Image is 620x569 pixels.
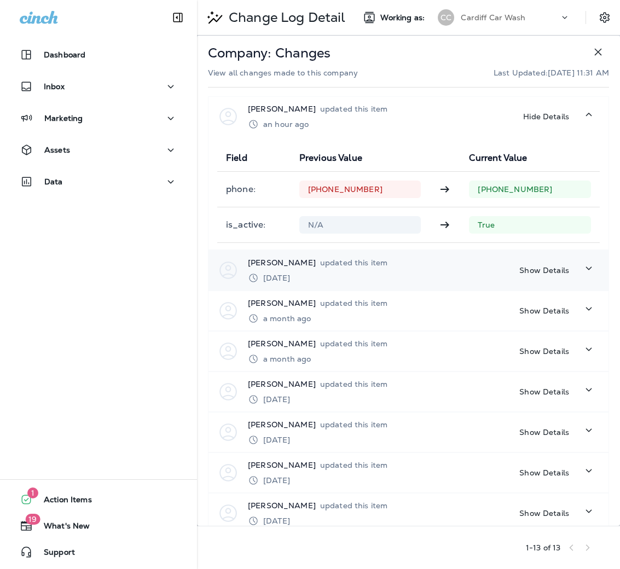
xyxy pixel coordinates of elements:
span: What's New [33,521,90,535]
p: N/A [308,220,413,229]
div: Jul 18, 2025 12:11 PM [263,272,290,283]
p: Data [44,177,63,186]
p: [DATE] [263,476,290,485]
div: 1 - 13 of 13 [526,543,560,552]
p: Cardiff Car Wash [461,13,525,22]
div: Aug 12, 2025 10:28 AM [263,119,309,130]
p: [DATE] [263,436,290,444]
button: Inbox [11,76,186,97]
p: Change Log Detail [224,9,345,26]
span: Working as: [380,13,427,22]
p: Show Details [519,306,569,315]
p: an hour ago [263,120,309,129]
p: updated this item [320,380,387,388]
button: Data [11,171,186,193]
p: Show Details [519,266,569,275]
p: Show Details [519,509,569,518]
span: 1 [27,487,38,498]
p: Company: [208,47,271,60]
p: [PHONE_NUMBER] [308,185,413,194]
p: Current Value [469,154,591,162]
div: CC [438,9,454,26]
p: Previous Value [299,154,421,162]
button: 1Action Items [11,489,186,510]
div: Jul 17, 2025 1:51 PM [263,353,311,364]
div: May 29, 2025 10:33 AM [263,475,290,486]
p: Show Details [519,387,569,396]
p: Last Updated: [DATE] 11:31 AM [494,68,609,77]
p: [PERSON_NAME] [248,379,316,390]
p: Dashboard [44,50,85,59]
p: updated this item [320,104,387,113]
p: [PERSON_NAME] [248,419,316,430]
div: Jun 5, 2025 9:21 AM [263,434,290,445]
button: Assets [11,139,186,161]
p: [DATE] [263,274,290,282]
p: Marketing [44,114,83,123]
p: updated this item [320,501,387,510]
p: [PERSON_NAME] [248,298,316,309]
p: updated this item [320,258,387,267]
p: Show Details [519,347,569,356]
p: [PERSON_NAME] [248,500,316,511]
p: Field [226,154,282,162]
p: updated this item [320,339,387,348]
span: Action Items [33,495,92,508]
p: [PERSON_NAME] [248,103,316,114]
button: Dashboard [11,44,186,66]
p: updated this item [320,461,387,469]
p: [PHONE_NUMBER] [478,185,582,194]
p: Assets [44,146,70,154]
div: May 29, 2025 10:33 AM [263,515,290,526]
button: Support [11,541,186,563]
p: a month ago [263,355,311,363]
button: Marketing [11,107,186,129]
p: Inbox [44,82,65,91]
button: Collapse Sidebar [163,7,193,28]
p: Changes [275,47,331,60]
p: a month ago [263,314,311,323]
div: Jul 17, 2025 1:51 PM [263,313,311,324]
p: [PERSON_NAME] [248,257,316,268]
p: [PERSON_NAME] [248,338,316,349]
p: Hide Details [523,112,569,121]
p: updated this item [320,299,387,307]
span: 19 [25,514,40,525]
p: [DATE] [263,516,290,525]
span: Support [33,548,75,561]
p: [PERSON_NAME] [248,460,316,471]
p: View all changes made to this company [208,67,358,78]
button: Settings [595,8,615,27]
p: is_active : [226,219,282,230]
p: Show Details [519,468,569,477]
p: True [478,220,582,229]
div: Jun 5, 2025 2:14 PM [263,394,290,405]
p: Show Details [519,428,569,437]
p: [DATE] [263,395,290,404]
p: phone : [226,184,282,195]
p: updated this item [320,420,387,429]
button: 19What's New [11,515,186,537]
